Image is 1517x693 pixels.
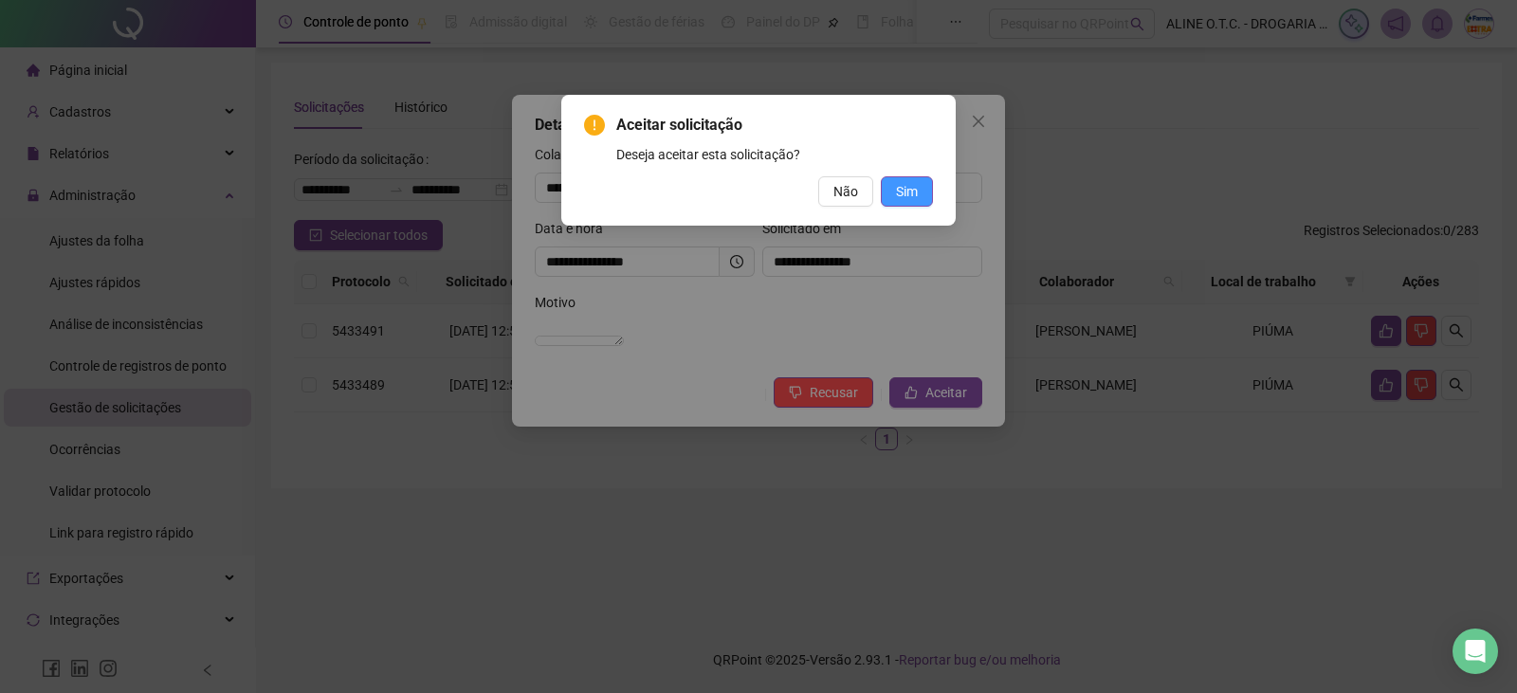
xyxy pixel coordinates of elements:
[616,114,933,137] span: Aceitar solicitação
[818,176,873,207] button: Não
[833,181,858,202] span: Não
[881,176,933,207] button: Sim
[616,144,933,165] div: Deseja aceitar esta solicitação?
[584,115,605,136] span: exclamation-circle
[896,181,918,202] span: Sim
[1453,629,1498,674] div: Open Intercom Messenger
